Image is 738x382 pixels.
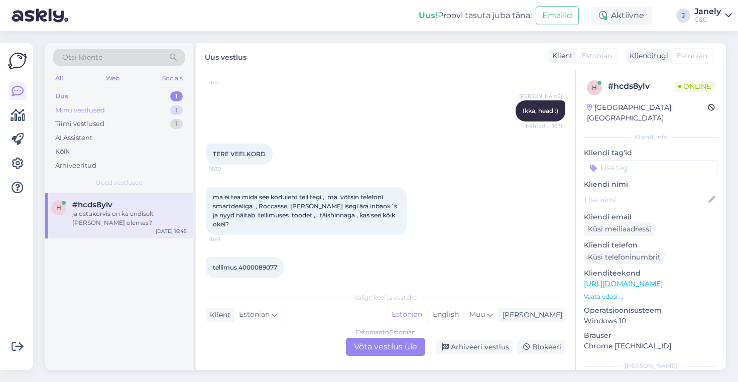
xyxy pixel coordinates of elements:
span: h [56,204,61,211]
div: [DATE] 16:45 [156,227,187,235]
label: Uus vestlus [205,49,247,63]
span: Otsi kliente [62,52,102,63]
span: Estonian [239,309,270,320]
div: 1 [170,91,183,101]
div: C&C [694,16,721,24]
span: Nähtud ✓ 16:11 [525,122,562,130]
span: [PERSON_NAME] [519,92,562,100]
span: Uued vestlused [96,178,143,187]
div: 1 [170,119,183,129]
div: Klient [206,310,230,320]
div: [PERSON_NAME] [499,310,562,320]
span: 16:39 [209,165,247,173]
div: Socials [160,72,185,85]
div: Arhiveeritud [55,161,96,171]
div: 1 [170,105,183,115]
p: Brauser [584,330,718,341]
p: Klienditeekond [584,268,718,279]
span: #hcds8ylv [72,200,112,209]
div: Estonian to Estonian [356,328,416,337]
div: J [676,9,690,23]
div: # hcds8ylv [608,80,674,92]
p: Vaata edasi ... [584,292,718,301]
div: Võta vestlus üle [346,338,425,356]
div: Tiimi vestlused [55,119,104,129]
p: Kliendi nimi [584,179,718,190]
b: Uus! [419,11,438,20]
div: Estonian [387,307,427,322]
div: All [53,72,65,85]
p: Operatsioonisüsteem [584,305,718,316]
div: English [427,307,464,322]
div: Kõik [55,147,70,157]
img: Askly Logo [8,51,27,70]
span: TERE VEELKORD [213,150,266,158]
div: Uus [55,91,68,101]
p: Kliendi telefon [584,240,718,250]
div: Valige keel ja vastake [206,293,565,302]
span: Estonian [581,51,612,61]
p: Kliendi tag'id [584,148,718,158]
div: Minu vestlused [55,105,105,115]
span: Online [674,81,715,92]
input: Lisa nimi [584,194,706,205]
div: Klienditugi [626,51,668,61]
span: Muu [469,310,485,319]
div: Janely [694,8,721,16]
div: Blokeeri [517,340,565,354]
div: AI Assistent [55,133,92,143]
div: ja ostukorvis on ka endiselt [PERSON_NAME] olemas? [72,209,187,227]
div: [GEOGRAPHIC_DATA], [GEOGRAPHIC_DATA] [587,102,708,123]
span: h [592,84,597,91]
span: 16:11 [209,79,247,86]
div: Aktiivne [591,7,652,25]
input: Lisa tag [584,160,718,175]
button: Emailid [536,6,579,25]
span: tellimus 4000089077 [213,264,277,271]
span: Estonian [677,51,707,61]
a: JanelyC&C [694,8,732,24]
div: [PERSON_NAME] [584,361,718,370]
div: Klient [548,51,573,61]
a: [URL][DOMAIN_NAME] [584,279,663,288]
div: Küsi telefoninumbrit [584,250,665,264]
p: Windows 10 [584,316,718,326]
div: Kliendi info [584,133,718,142]
div: Web [104,72,121,85]
div: Proovi tasuta juba täna: [419,10,532,22]
div: Küsi meiliaadressi [584,222,655,236]
p: Kliendi email [584,212,718,222]
span: 16:41 [209,235,247,243]
p: Chrome [TECHNICAL_ID] [584,341,718,351]
span: Ikka, head :) [523,107,558,114]
div: Arhiveeri vestlus [436,340,513,354]
span: ma ei tea mida see koduleht teil tegi , ma võtsin telefoni smartdealiga , Roccasse, [PERSON_NAME]... [213,193,399,228]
